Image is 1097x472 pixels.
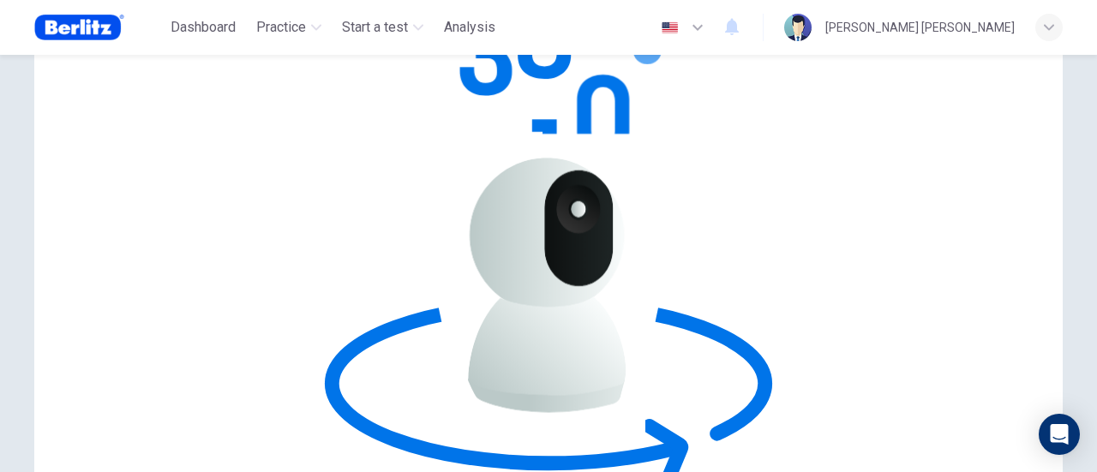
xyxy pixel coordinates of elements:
[171,17,236,38] span: Dashboard
[437,12,502,43] button: Analysis
[34,10,164,45] a: Berlitz Brasil logo
[335,12,430,43] button: Start a test
[256,17,306,38] span: Practice
[342,17,408,38] span: Start a test
[437,12,502,43] div: You need a license to access this content
[1039,414,1080,455] div: Open Intercom Messenger
[444,17,495,38] span: Analysis
[825,17,1015,38] div: [PERSON_NAME] [PERSON_NAME]
[784,14,812,41] img: Profile picture
[249,12,328,43] button: Practice
[659,21,680,34] img: en
[34,10,124,45] img: Berlitz Brasil logo
[164,12,243,43] button: Dashboard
